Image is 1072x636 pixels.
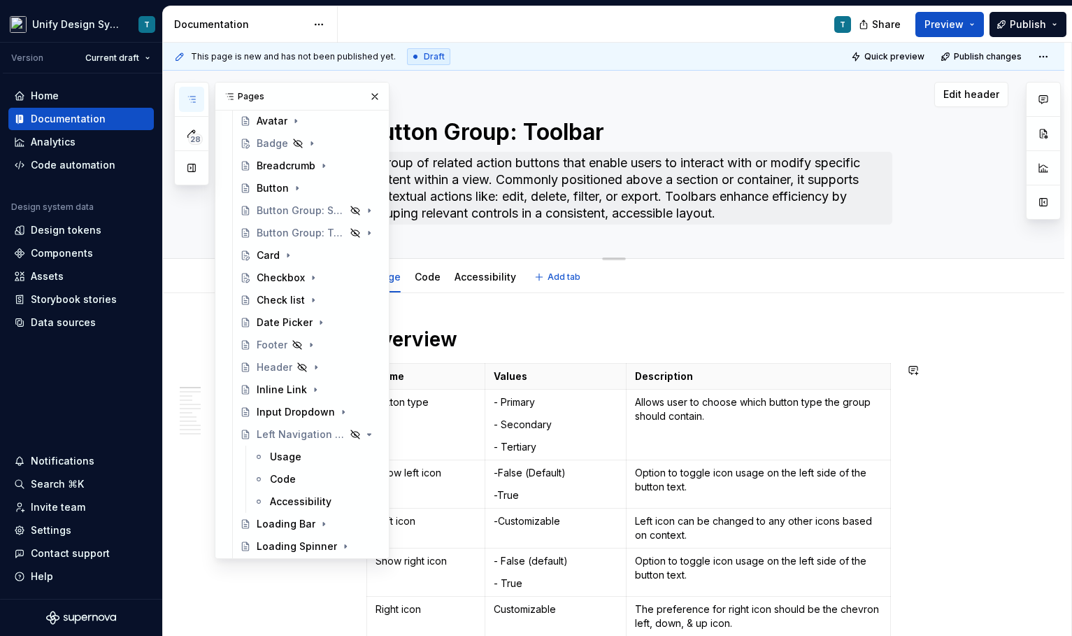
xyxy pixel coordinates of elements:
[31,269,64,283] div: Assets
[31,89,59,103] div: Home
[234,311,383,334] a: Date Picker
[943,87,999,101] span: Edit header
[257,360,292,374] div: Header
[8,108,154,130] a: Documentation
[257,204,345,218] div: Button Group: Segmented Control
[924,17,964,31] span: Preview
[31,158,115,172] div: Code automation
[376,369,476,383] p: Name
[8,131,154,153] a: Analytics
[31,523,71,537] div: Settings
[257,248,280,262] div: Card
[449,262,522,291] div: Accessibility
[234,267,383,289] a: Checkbox
[234,289,383,311] a: Check list
[79,48,157,68] button: Current draft
[270,495,331,509] div: Accessibility
[248,446,383,468] a: Usage
[234,513,383,535] a: Loading Bar
[915,12,984,37] button: Preview
[8,219,154,241] a: Design tokens
[257,383,307,397] div: Inline Link
[234,222,383,244] a: Button Group: Toolbar
[8,565,154,588] button: Help
[934,82,1008,107] button: Edit header
[364,115,892,149] textarea: Button Group: Toolbar
[530,267,587,287] button: Add tab
[234,132,383,155] a: Badge
[494,514,617,528] p: -Customizable
[31,477,84,491] div: Search ⌘K
[8,154,154,176] a: Code automation
[494,577,617,591] p: - True
[174,17,306,31] div: Documentation
[635,395,882,423] p: Allows user to choose which button type the group should contain.
[257,517,315,531] div: Loading Bar
[494,466,617,480] p: -False (Default)
[366,327,895,352] h1: Overview
[234,535,383,558] a: Loading Spinner
[954,51,1022,62] span: Publish changes
[31,292,117,306] div: Storybook stories
[234,244,383,267] a: Card
[257,136,288,150] div: Badge
[635,554,882,582] p: Option to toggle icon usage on the left side of the button text.
[635,602,882,630] p: The preference for right icon should be the chevron left, down, & up icon.
[31,546,110,560] div: Contact support
[248,468,383,490] a: Code
[548,271,580,283] span: Add tab
[989,12,1066,37] button: Publish
[31,500,85,514] div: Invite team
[234,199,383,222] a: Button Group: Segmented Control
[376,466,476,480] p: Show left icon
[234,356,383,379] a: Header
[11,202,94,213] div: Design system data
[494,602,617,616] p: Customizable
[8,265,154,288] a: Assets
[376,514,476,528] p: Left icon
[234,110,383,132] a: Avatar
[257,181,289,195] div: Button
[8,311,154,334] a: Data sources
[234,401,383,423] a: Input Dropdown
[270,450,301,464] div: Usage
[8,542,154,565] button: Contact support
[635,514,882,542] p: Left icon can be changed to any other icons based on context.
[847,47,931,66] button: Quick preview
[257,316,313,330] div: Date Picker
[234,334,383,356] a: Footer
[46,611,116,625] a: Supernova Logo
[635,369,882,383] p: Description
[494,440,617,454] p: - Tertiary
[852,12,910,37] button: Share
[234,558,383,580] a: Logo Container
[85,52,139,64] span: Current draft
[257,338,287,352] div: Footer
[376,554,476,568] p: Show right icon
[257,539,337,553] div: Loading Spinner
[234,177,383,199] a: Button
[257,405,335,419] div: Input Dropdown
[3,9,159,39] button: Unify Design SystemT
[376,602,476,616] p: Right icon
[936,47,1028,66] button: Publish changes
[234,379,383,401] a: Inline Link
[864,51,924,62] span: Quick preview
[31,223,101,237] div: Design tokens
[31,135,76,149] div: Analytics
[31,112,106,126] div: Documentation
[840,19,845,30] div: T
[872,17,901,31] span: Share
[8,288,154,311] a: Storybook stories
[415,271,441,283] a: Code
[31,316,96,330] div: Data sources
[494,488,617,502] p: -True
[257,114,287,128] div: Avatar
[494,395,617,409] p: - Primary
[31,246,93,260] div: Components
[494,418,617,432] p: - Secondary
[234,423,383,446] a: Left Navigation Menu
[8,496,154,518] a: Invite team
[234,155,383,177] a: Breadcrumb
[191,51,396,62] span: This page is new and has not been published yet.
